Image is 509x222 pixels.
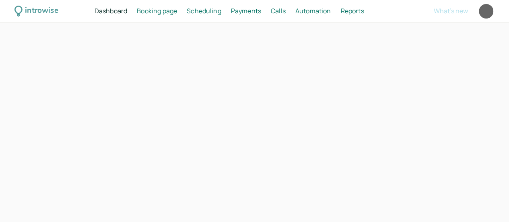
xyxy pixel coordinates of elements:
[25,5,58,17] div: introwise
[340,6,364,15] span: Reports
[478,3,495,20] a: Account
[231,6,261,15] span: Payments
[434,6,468,15] span: What's new
[469,183,509,222] iframe: Chat Widget
[271,6,286,15] span: Calls
[271,6,286,17] a: Calls
[231,6,261,17] a: Payments
[137,6,177,17] a: Booking page
[434,7,468,15] button: What's new
[95,6,127,17] a: Dashboard
[187,6,221,15] span: Scheduling
[137,6,177,15] span: Booking page
[187,6,221,17] a: Scheduling
[295,6,331,15] span: Automation
[95,6,127,15] span: Dashboard
[295,6,331,17] a: Automation
[340,6,364,17] a: Reports
[14,5,58,17] a: introwise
